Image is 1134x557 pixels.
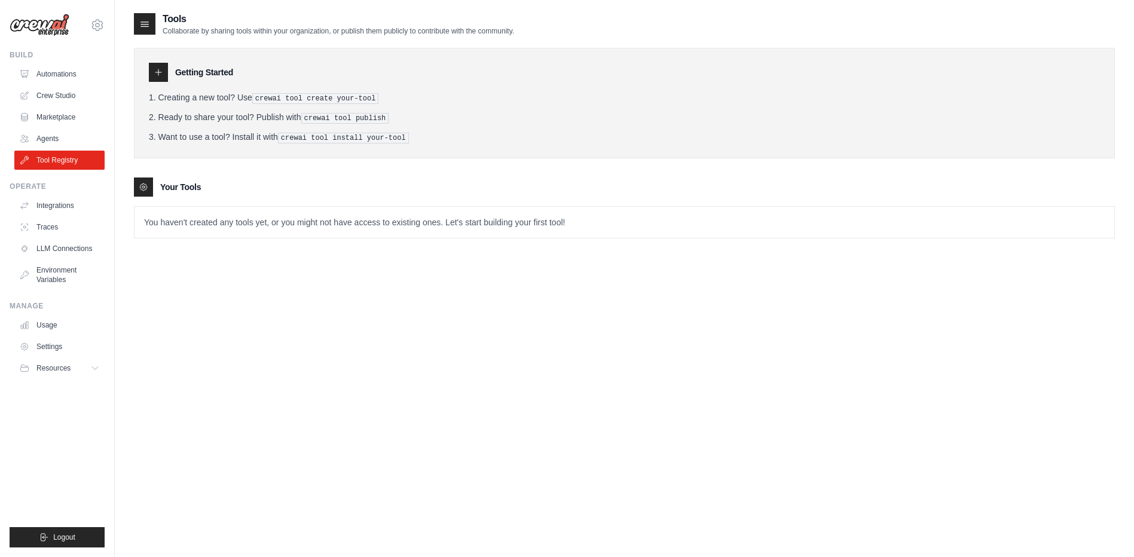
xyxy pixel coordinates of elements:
[14,337,105,356] a: Settings
[10,527,105,547] button: Logout
[10,182,105,191] div: Operate
[252,93,379,104] pre: crewai tool create your-tool
[160,181,201,193] h3: Your Tools
[14,151,105,170] a: Tool Registry
[14,359,105,378] button: Resources
[10,301,105,311] div: Manage
[278,133,409,143] pre: crewai tool install your-tool
[10,14,69,36] img: Logo
[14,196,105,215] a: Integrations
[175,66,233,78] h3: Getting Started
[10,50,105,60] div: Build
[14,218,105,237] a: Traces
[301,113,389,124] pre: crewai tool publish
[149,91,1100,104] li: Creating a new tool? Use
[163,26,514,36] p: Collaborate by sharing tools within your organization, or publish them publicly to contribute wit...
[14,239,105,258] a: LLM Connections
[14,129,105,148] a: Agents
[14,65,105,84] a: Automations
[14,86,105,105] a: Crew Studio
[36,363,71,373] span: Resources
[14,261,105,289] a: Environment Variables
[14,316,105,335] a: Usage
[149,111,1100,124] li: Ready to share your tool? Publish with
[53,532,75,542] span: Logout
[163,12,514,26] h2: Tools
[149,131,1100,143] li: Want to use a tool? Install it with
[14,108,105,127] a: Marketplace
[135,207,1114,238] p: You haven't created any tools yet, or you might not have access to existing ones. Let's start bui...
